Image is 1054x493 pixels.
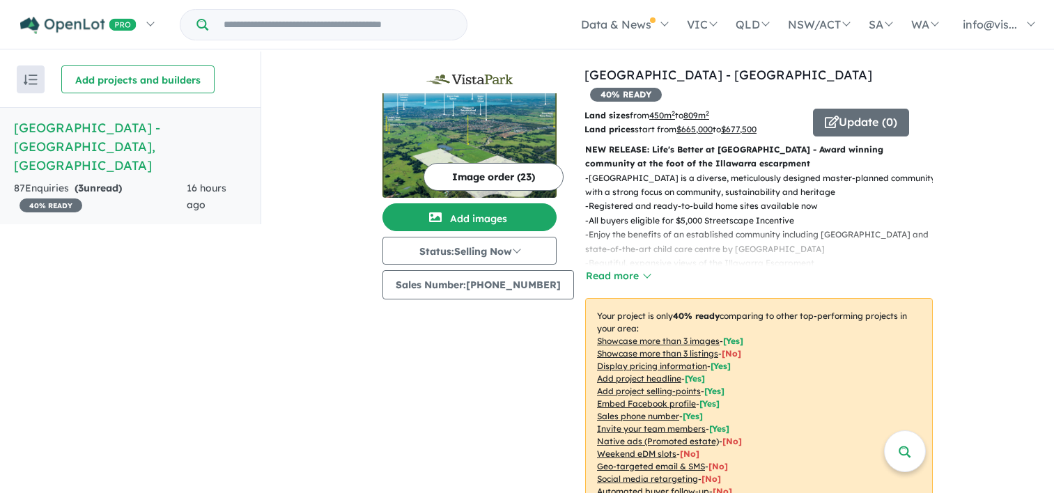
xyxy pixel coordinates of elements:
[584,124,635,134] b: Land prices
[424,163,564,191] button: Image order (23)
[676,124,713,134] u: $ 665,000
[382,237,557,265] button: Status:Selling Now
[963,17,1017,31] span: info@vis...
[711,361,731,371] span: [ Yes ]
[584,110,630,120] b: Land sizes
[713,124,757,134] span: to
[585,171,944,200] p: - [GEOGRAPHIC_DATA] is a diverse, meticulously designed master-planned community with a strong fo...
[597,423,706,434] u: Invite your team members
[584,123,803,136] p: start from
[61,65,215,93] button: Add projects and builders
[708,461,728,471] span: [No]
[675,110,709,120] span: to
[585,143,933,171] p: NEW RELEASE: Life's Better at [GEOGRAPHIC_DATA] - Award winning community at the foot of the Illa...
[722,348,741,359] span: [ No ]
[585,268,651,284] button: Read more
[704,386,724,396] span: [ Yes ]
[585,199,944,213] p: - Registered and ready-to-build home sites available now
[597,411,679,421] u: Sales phone number
[597,336,720,346] u: Showcase more than 3 images
[597,373,681,384] u: Add project headline
[585,214,944,228] p: - All buyers eligible for $5,000 Streetscape Incentive
[673,311,720,321] b: 40 % ready
[649,110,675,120] u: 450 m
[699,398,720,409] span: [ Yes ]
[597,348,718,359] u: Showcase more than 3 listings
[584,67,872,83] a: [GEOGRAPHIC_DATA] - [GEOGRAPHIC_DATA]
[685,373,705,384] span: [ Yes ]
[24,75,38,85] img: sort.svg
[585,228,944,256] p: - Enjoy the benefits of an established community including [GEOGRAPHIC_DATA] and state-of-the-art...
[382,203,557,231] button: Add images
[597,386,701,396] u: Add project selling-points
[382,93,557,198] img: Vista Park Estate - Wongawilli
[20,198,82,212] span: 40 % READY
[211,10,464,40] input: Try estate name, suburb, builder or developer
[187,182,226,211] span: 16 hours ago
[683,411,703,421] span: [ Yes ]
[709,423,729,434] span: [ Yes ]
[590,88,662,102] span: 40 % READY
[14,180,187,214] div: 87 Enquir ies
[721,124,757,134] u: $ 677,500
[388,71,551,88] img: Vista Park Estate - Wongawilli Logo
[672,109,675,117] sup: 2
[585,256,944,270] p: - Beautiful, expansive views of the Illawarra Escarpment
[14,118,247,175] h5: [GEOGRAPHIC_DATA] - [GEOGRAPHIC_DATA] , [GEOGRAPHIC_DATA]
[584,109,803,123] p: from
[597,361,707,371] u: Display pricing information
[683,110,709,120] u: 809 m
[382,270,574,299] button: Sales Number:[PHONE_NUMBER]
[722,436,742,446] span: [No]
[597,461,705,471] u: Geo-targeted email & SMS
[702,474,721,484] span: [No]
[597,474,698,484] u: Social media retargeting
[382,65,557,198] a: Vista Park Estate - Wongawilli LogoVista Park Estate - Wongawilli
[20,17,137,34] img: Openlot PRO Logo White
[75,182,122,194] strong: ( unread)
[78,182,84,194] span: 3
[706,109,709,117] sup: 2
[597,398,696,409] u: Embed Facebook profile
[597,436,719,446] u: Native ads (Promoted estate)
[723,336,743,346] span: [ Yes ]
[813,109,909,136] button: Update (0)
[680,448,699,459] span: [No]
[597,448,676,459] u: Weekend eDM slots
